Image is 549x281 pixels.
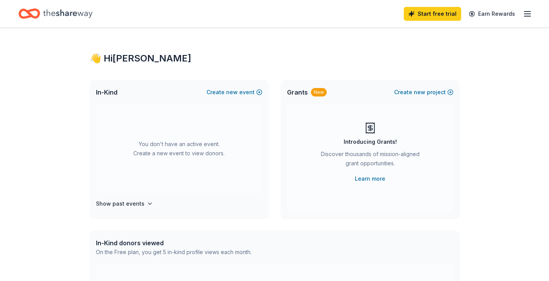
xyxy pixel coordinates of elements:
a: Start free trial [404,7,461,21]
div: In-Kind donors viewed [96,238,252,248]
a: Learn more [355,174,385,183]
a: Home [18,5,92,23]
button: Createnewevent [207,88,262,97]
a: Earn Rewards [464,7,520,21]
div: On the Free plan, you get 5 in-kind profile views each month. [96,248,252,257]
div: New [311,88,327,96]
div: Introducing Grants! [344,137,397,146]
h4: Show past events [96,199,144,208]
div: Discover thousands of mission-aligned grant opportunities. [318,150,423,171]
div: 👋 Hi [PERSON_NAME] [90,52,460,65]
span: In-Kind [96,88,118,97]
span: new [414,88,425,97]
button: Createnewproject [394,88,453,97]
span: new [226,88,238,97]
button: Show past events [96,199,153,208]
span: Grants [287,88,308,97]
div: You don't have an active event. Create a new event to view donors. [96,105,262,193]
